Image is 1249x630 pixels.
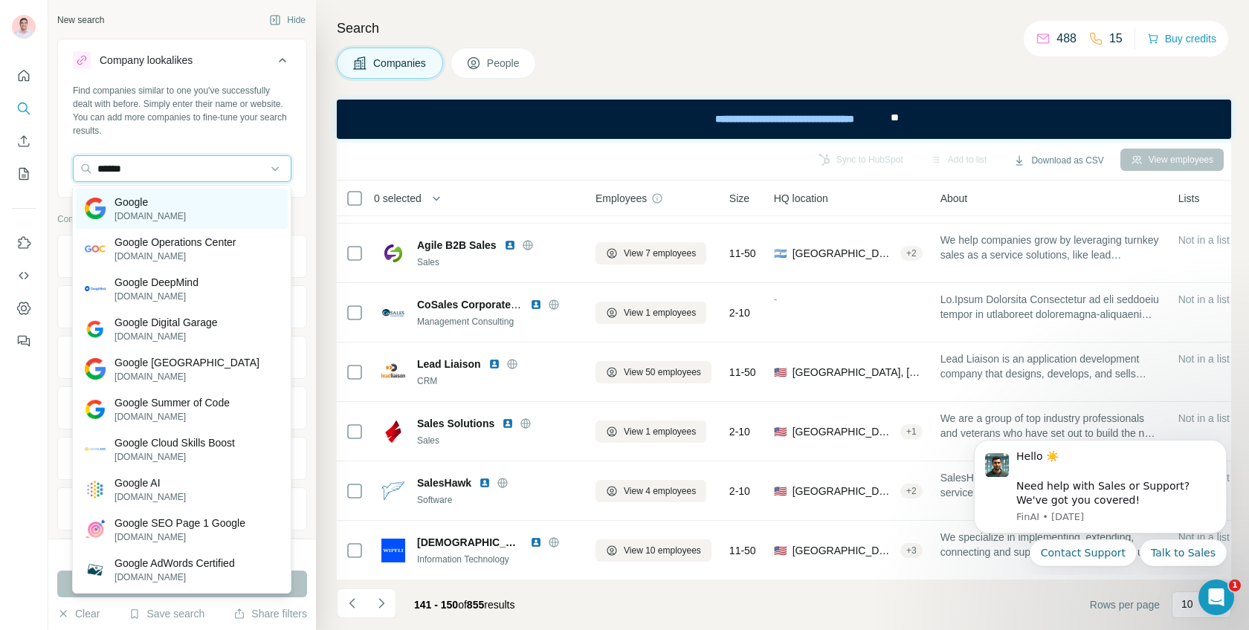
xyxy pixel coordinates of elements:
button: Industry [58,289,306,325]
img: Logo of Agile B2B Sales [381,241,405,265]
div: CRM [417,374,578,388]
div: New search [57,13,104,27]
div: Sales [417,434,578,447]
span: Lead Liaison is an application development company that designs, develops, and sells cloud-based ... [940,351,1161,381]
div: Software [417,493,578,507]
img: Logo of Sales Solutions [381,420,405,444]
span: [GEOGRAPHIC_DATA], [US_STATE] [793,365,923,380]
img: Logo of CoSales Corporate Performance [381,301,405,325]
span: 🇺🇸 [774,365,787,380]
span: View 50 employees [624,366,701,379]
p: Google Digital Garage [114,315,218,330]
button: Use Surfe on LinkedIn [12,230,36,256]
button: Company lookalikes [58,42,306,84]
span: Employees [596,191,647,206]
img: LinkedIn logo [530,299,542,311]
button: Buy credits [1147,28,1216,49]
span: SalesHawk is an AI-powered lead generation service for B2B companies. We automate your prospectin... [940,470,1161,500]
span: CoSales Corporate Performance [417,299,578,311]
button: Navigate to previous page [337,588,367,618]
div: Sales [417,256,578,269]
p: Google SEO Page 1 Google [114,516,245,530]
p: Google AI [114,475,186,490]
img: LinkedIn logo [530,536,542,548]
span: Companies [373,56,427,71]
button: Clear [57,606,100,621]
span: HQ location [774,191,828,206]
img: Google DeepMind [85,286,106,290]
span: People [487,56,521,71]
p: [DOMAIN_NAME] [114,490,186,504]
span: SalesHawk [417,475,471,490]
div: Find companies similar to one you've successfully dealt with before. Simply enter their name or w... [73,84,291,137]
span: [GEOGRAPHIC_DATA], [GEOGRAPHIC_DATA] [793,424,894,439]
button: Download as CSV [1003,149,1114,172]
button: Search [12,95,36,122]
span: of [458,599,467,611]
button: Annual revenue ($) [58,390,306,426]
span: We help companies grow by leveraging turnkey sales as a service solutions, like lead generation, ... [940,233,1161,262]
span: 2-10 [729,305,750,320]
span: [GEOGRAPHIC_DATA], [GEOGRAPHIC_DATA] [793,484,894,499]
p: Google [114,195,186,210]
span: 🇺🇸 [774,424,787,439]
p: Google Cloud Skills Boost [114,435,235,450]
iframe: Intercom notifications message [952,428,1249,575]
img: Logo of Lead Liaison [381,360,405,384]
img: Avatar [12,15,36,39]
span: 🇺🇸 [774,543,787,558]
span: 141 - 150 [414,599,458,611]
span: Rows per page [1090,597,1160,612]
span: Not in a list [1178,353,1230,365]
button: Share filters [233,606,307,621]
span: 🇦🇷 [774,246,787,261]
div: + 2 [900,484,923,498]
p: [DOMAIN_NAME] [114,330,218,343]
span: Size [729,191,749,206]
button: View 1 employees [596,420,706,443]
p: Company information [57,212,307,226]
p: [DOMAIN_NAME] [114,450,235,464]
span: 11-50 [729,246,756,261]
span: 0 selected [374,191,422,206]
button: My lists [12,160,36,187]
div: Management Consulting [417,315,578,328]
button: Employees (size) [58,441,306,476]
span: Not in a list [1178,412,1230,424]
img: Google AdWords Certified [85,559,106,580]
img: LinkedIn logo [479,477,491,489]
button: Dashboard [12,295,36,322]
span: We specialize in implementing, extending, connecting and supporting Salesforce. Let us help you a... [940,530,1161,559]
span: 1 [1229,579,1241,591]
span: Lo.Ipsum Dolorsita Consectetur ad eli seddoeiu tempor in utlaboreet doloremagna-aliquaeni admin v... [940,292,1161,322]
span: 2-10 [729,484,750,499]
span: 855 [467,599,484,611]
h4: Search [337,18,1231,39]
p: Google [GEOGRAPHIC_DATA] [114,355,259,370]
img: LinkedIn logo [504,239,516,251]
span: Sales Solutions [417,416,494,431]
span: View 1 employees [624,425,696,438]
button: Hide [259,9,316,31]
span: View 4 employees [624,484,696,498]
span: 2-10 [729,424,750,439]
button: View 1 employees [596,302,706,324]
img: LinkedIn logo [488,358,500,370]
button: View 10 employees [596,539,711,562]
img: Google Digital Garage [85,319,106,340]
span: View 1 employees [624,306,696,319]
button: View 4 employees [596,480,706,502]
button: Enrich CSV [12,128,36,155]
div: Information Technology [417,553,578,566]
button: View 50 employees [596,361,711,383]
p: 10 [1181,597,1193,611]
p: [DOMAIN_NAME] [114,370,259,383]
span: [GEOGRAPHIC_DATA], [GEOGRAPHIC_DATA] [793,246,894,261]
span: Not in a list [1178,234,1230,246]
